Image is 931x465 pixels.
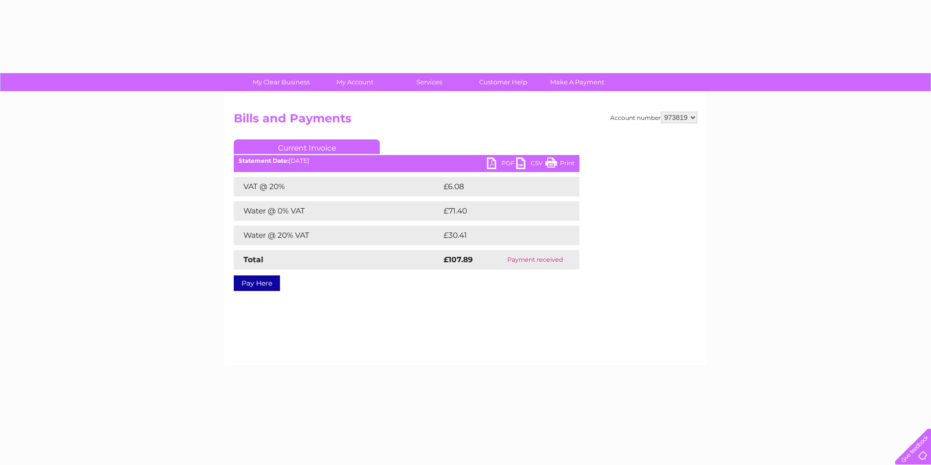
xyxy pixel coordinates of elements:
[234,139,380,154] a: Current Invoice
[241,73,321,91] a: My Clear Business
[491,250,579,270] td: Payment received
[389,73,469,91] a: Services
[234,201,441,221] td: Water @ 0% VAT
[234,157,579,164] div: [DATE]
[234,275,280,291] a: Pay Here
[234,177,441,196] td: VAT @ 20%
[315,73,395,91] a: My Account
[516,157,545,172] a: CSV
[234,226,441,245] td: Water @ 20% VAT
[441,201,559,221] td: £71.40
[444,255,473,264] strong: £107.89
[243,255,263,264] strong: Total
[239,157,289,164] b: Statement Date:
[463,73,543,91] a: Customer Help
[487,157,516,172] a: PDF
[537,73,617,91] a: Make A Payment
[441,177,557,196] td: £6.08
[610,112,697,123] div: Account number
[545,157,575,172] a: Print
[441,226,559,245] td: £30.41
[234,112,697,130] h2: Bills and Payments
